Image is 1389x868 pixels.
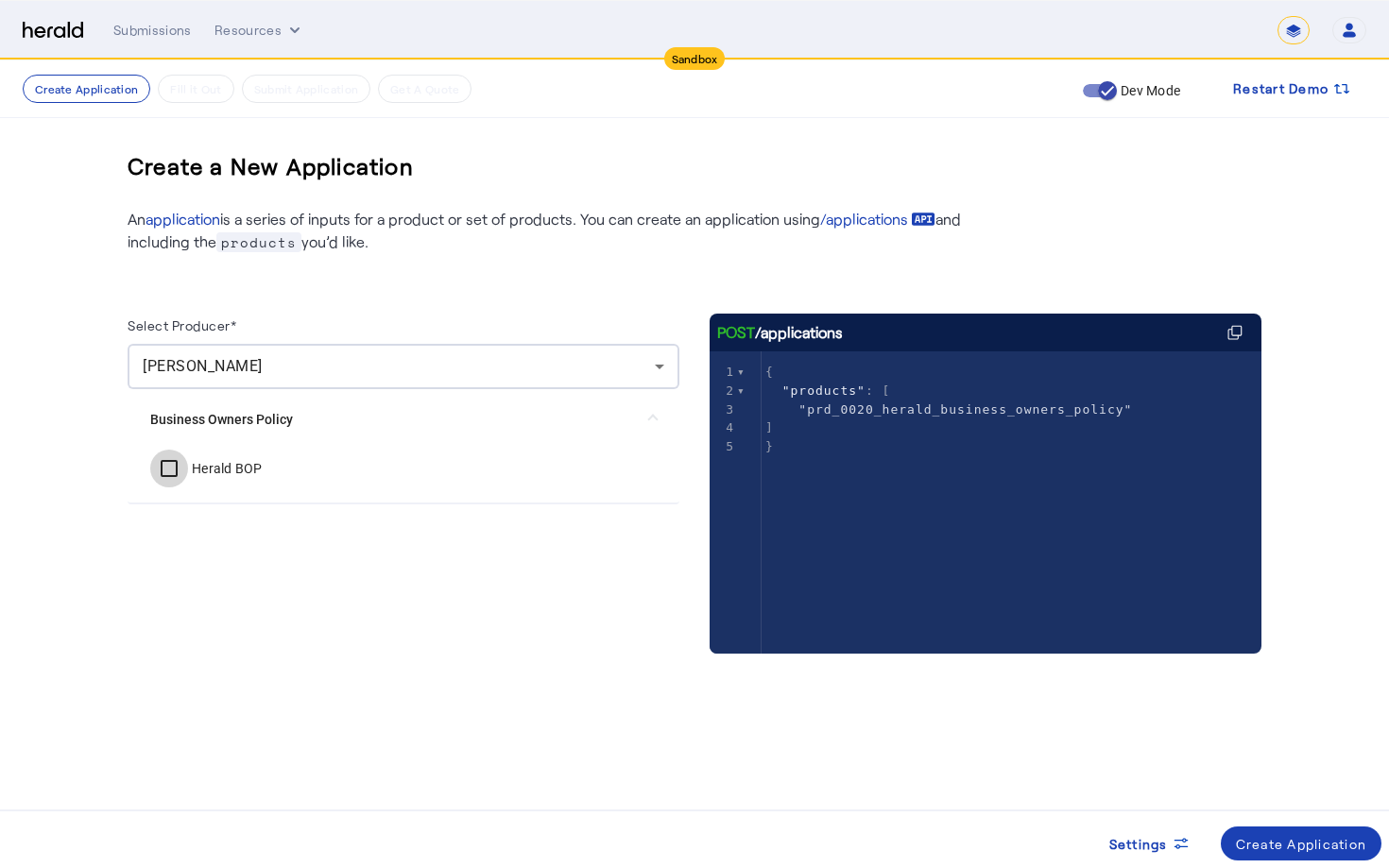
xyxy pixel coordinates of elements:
[378,75,472,103] button: Get A Quote
[710,418,737,437] div: 4
[710,437,737,456] div: 5
[710,400,737,419] div: 3
[242,75,370,103] button: Submit Application
[113,21,192,40] div: Submissions
[717,321,843,344] div: /applications
[146,210,220,228] a: application
[214,21,304,40] button: Resources dropdown menu
[23,22,83,40] img: Herald Logo
[128,450,679,502] div: Business Owners Policy
[717,321,755,344] span: POST
[765,420,774,434] span: ]
[128,136,414,196] h3: Create a New Application
[1218,72,1366,106] button: Restart Demo
[782,383,866,398] span: "products"
[1094,826,1206,860] button: Settings
[1221,826,1382,860] button: Create Application
[710,314,1261,616] herald-code-block: /applications
[188,459,263,478] label: Herald BOP
[128,389,679,450] mat-expansion-panel-header: Business Owners Policy
[150,410,634,430] mat-panel-title: Business Owners Policy
[765,383,891,398] span: : [
[664,47,726,70] div: Sandbox
[128,317,236,333] label: Select Producer*
[765,365,774,379] span: {
[798,402,1132,417] span: "prd_0020_herald_business_owners_policy"
[1117,81,1180,100] label: Dev Mode
[1109,834,1168,854] span: Settings
[710,363,737,382] div: 1
[128,208,978,253] p: An is a series of inputs for a product or set of products. You can create an application using an...
[143,357,263,375] span: [PERSON_NAME]
[216,232,301,252] span: products
[765,439,774,453] span: }
[820,208,935,230] a: /applications
[710,382,737,400] div: 2
[1233,77,1329,100] span: Restart Demo
[23,75,150,103] button: Create Application
[158,75,233,103] button: Fill it Out
[1236,834,1367,854] div: Create Application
